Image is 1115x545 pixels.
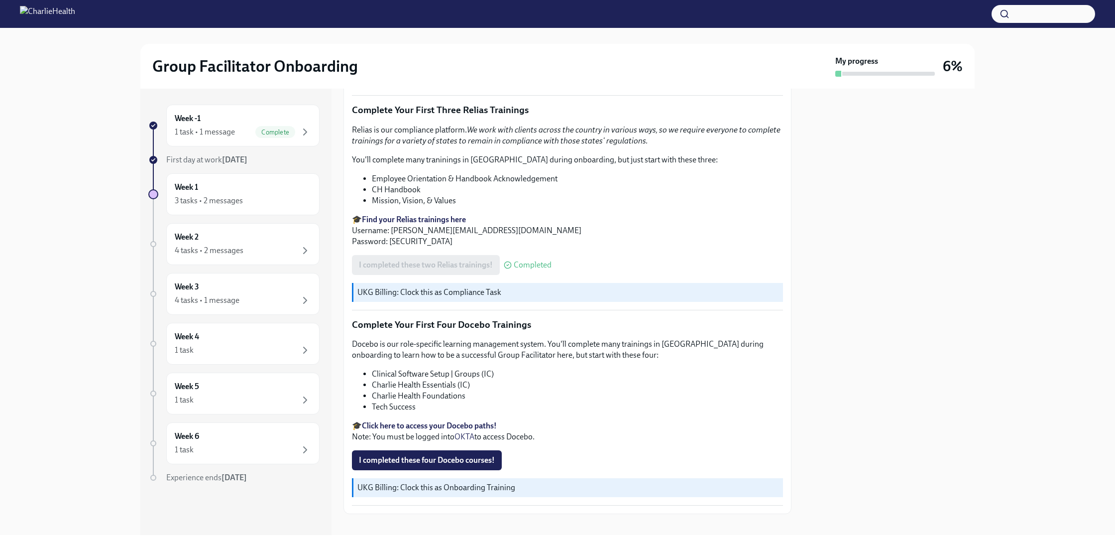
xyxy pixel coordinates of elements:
strong: [DATE] [222,155,247,164]
li: Charlie Health Foundations [372,391,783,402]
li: Charlie Health Essentials (IC) [372,380,783,391]
div: 1 task • 1 message [175,127,235,137]
h6: Week 4 [175,331,199,342]
strong: [DATE] [222,473,247,482]
div: 3 tasks • 2 messages [175,195,243,206]
span: Completed [514,261,552,269]
h6: Week 3 [175,281,199,292]
p: UKG Billing: Clock this as Onboarding Training [357,482,779,493]
h6: Week 6 [175,431,199,442]
h6: Week -1 [175,113,201,124]
strong: My progress [835,56,878,67]
a: Week 13 tasks • 2 messages [148,173,320,215]
p: 🎓 Note: You must be logged into to access Docebo. [352,420,783,442]
span: I completed these four Docebo courses! [359,455,495,465]
p: Complete Your First Three Relias Trainings [352,104,783,117]
h2: Group Facilitator Onboarding [152,56,358,76]
a: Week 51 task [148,373,320,414]
li: Mission, Vision, & Values [372,195,783,206]
h6: Week 2 [175,232,199,243]
li: Tech Success [372,402,783,412]
div: 1 task [175,444,194,455]
li: Employee Orientation & Handbook Acknowledgement [372,173,783,184]
h6: Week 5 [175,381,199,392]
div: 1 task [175,395,194,406]
div: 4 tasks • 1 message [175,295,239,306]
a: Week 34 tasks • 1 message [148,273,320,315]
h6: Week 1 [175,182,198,193]
h3: 6% [943,57,963,75]
div: 4 tasks • 2 messages [175,245,243,256]
li: Clinical Software Setup | Groups (IC) [372,369,783,380]
a: Week 24 tasks • 2 messages [148,223,320,265]
p: Complete Your First Four Docebo Trainings [352,318,783,331]
p: 🎓 Username: [PERSON_NAME][EMAIL_ADDRESS][DOMAIN_NAME] Password: [SECURITY_DATA] [352,214,783,247]
span: Complete [255,129,295,136]
p: Docebo is our role-specific learning management system. You'll complete many trainings in [GEOGRA... [352,339,783,361]
a: Click here to access your Docebo paths! [362,421,497,430]
em: We work with clients across the country in various ways, so we require everyone to complete train... [352,125,780,145]
p: UKG Billing: Clock this as Compliance Task [357,287,779,298]
span: Experience ends [166,473,247,482]
div: 1 task [175,345,194,356]
img: CharlieHealth [20,6,75,22]
a: First day at work[DATE] [148,154,320,165]
a: Week -11 task • 1 messageComplete [148,105,320,146]
button: I completed these four Docebo courses! [352,450,502,470]
p: You'll complete many traninings in [GEOGRAPHIC_DATA] during onboarding, but just start with these... [352,154,783,165]
span: First day at work [166,155,247,164]
p: Relias is our compliance platform. [352,125,783,146]
a: Week 61 task [148,422,320,464]
li: CH Handbook [372,184,783,195]
a: OKTA [454,432,474,441]
a: Week 41 task [148,323,320,365]
a: Find your Relias trainings here [362,215,466,224]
